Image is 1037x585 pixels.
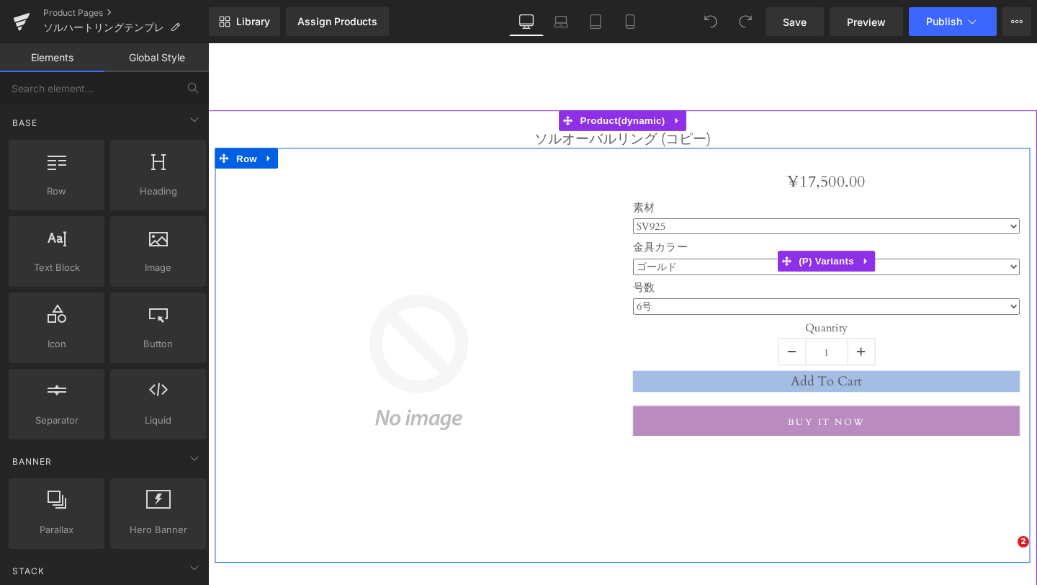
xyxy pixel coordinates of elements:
[609,132,691,159] span: ¥17,500.00
[446,251,853,268] label: 号数
[115,522,202,537] span: Hero Banner
[617,218,683,240] span: (P) Variants
[484,71,503,92] a: Expand / Collapse
[613,346,688,365] span: Add To Cart
[909,7,997,36] button: Publish
[446,208,853,225] label: 金具カラー
[11,116,39,130] span: Base
[683,218,701,240] a: Expand / Collapse
[988,536,1023,571] iframe: Intercom live chat
[830,7,903,36] a: Preview
[115,184,202,199] span: Heading
[236,15,270,28] span: Library
[55,110,73,132] a: Expand / Collapse
[209,7,280,36] a: New Library
[297,16,377,27] div: Assign Products
[115,413,202,428] span: Liquid
[783,14,807,30] span: Save
[847,14,886,30] span: Preview
[613,7,647,36] a: Mobile
[26,110,55,132] span: Row
[696,7,725,36] button: Undo
[544,7,578,36] a: Laptop
[509,7,544,36] a: Desktop
[344,92,529,110] a: ソルオーバルリング (コピー)
[1018,536,1029,548] span: 2
[115,336,202,352] span: Button
[446,344,853,367] button: Add To Cart
[11,564,46,578] span: Stack
[13,522,100,537] span: Parallax
[578,7,613,36] a: Tablet
[18,132,425,539] img: ソルオーバルリング (コピー)
[43,7,209,19] a: Product Pages
[13,260,100,275] span: Text Block
[13,184,100,199] span: Row
[446,381,853,413] button: Buy it now
[926,16,962,27] span: Publish
[43,22,164,33] span: ソルハートリングテンプレ
[104,43,209,72] a: Global Style
[115,260,202,275] span: Image
[11,455,53,468] span: Banner
[387,71,484,92] span: Product
[446,166,853,184] label: 素材
[446,292,853,310] label: Quantity
[731,7,760,36] button: Redo
[13,336,100,352] span: Icon
[1002,7,1031,36] button: More
[13,413,100,428] span: Separator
